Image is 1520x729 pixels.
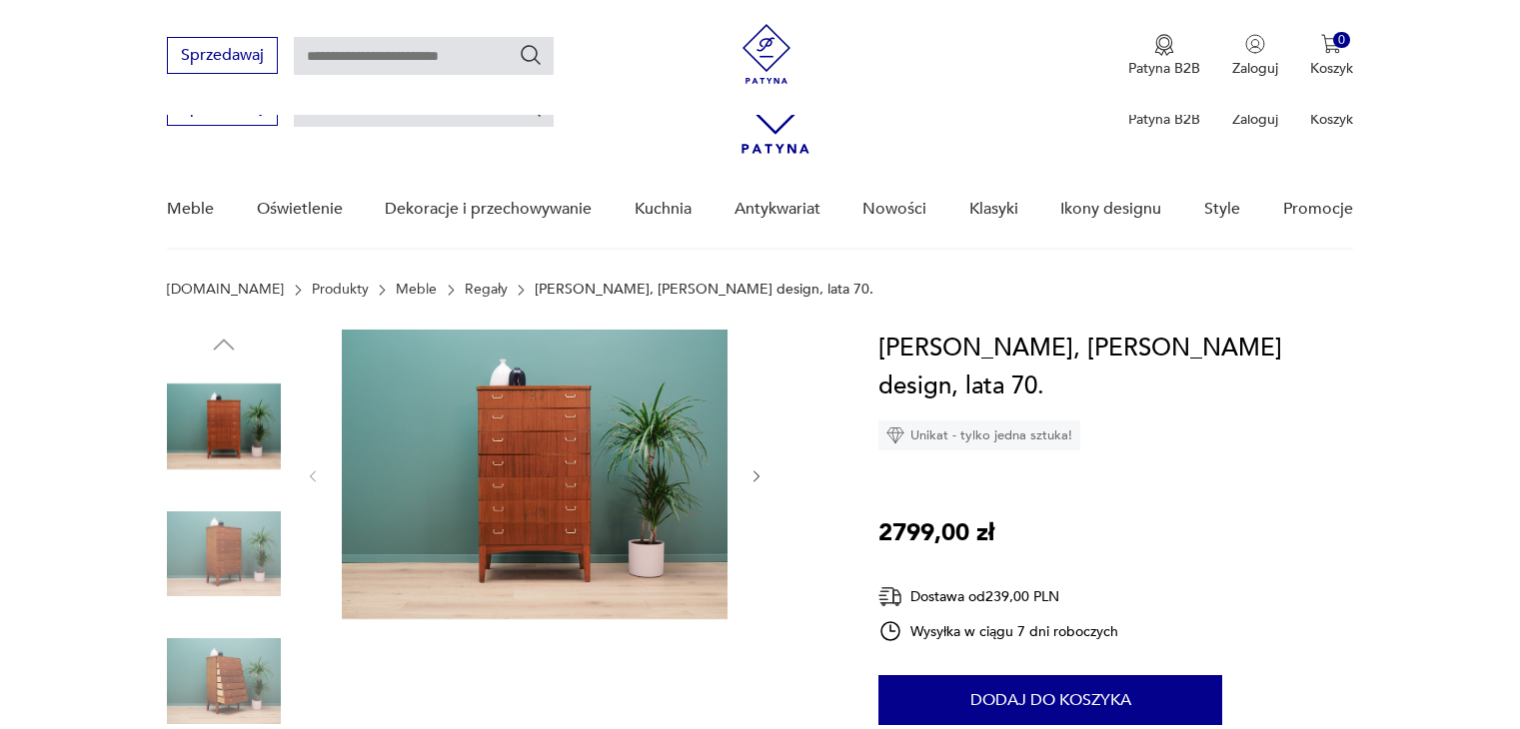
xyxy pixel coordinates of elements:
a: Regały [465,282,508,298]
a: [DOMAIN_NAME] [167,282,284,298]
button: Patyna B2B [1128,34,1200,78]
img: Ikonka użytkownika [1245,34,1265,54]
a: Oświetlenie [257,171,343,248]
button: Szukaj [519,43,543,67]
img: Zdjęcie produktu Komoda mahoniowa, skandynawski design, lata 70. [342,330,728,619]
a: Klasyki [969,171,1018,248]
p: Patyna B2B [1128,110,1200,129]
p: Zaloguj [1232,110,1278,129]
a: Sprzedawaj [167,50,278,64]
button: Zaloguj [1232,34,1278,78]
a: Produkty [312,282,369,298]
p: Koszyk [1310,110,1353,129]
a: Dekoracje i przechowywanie [385,171,592,248]
a: Ikony designu [1060,171,1161,248]
img: Patyna - sklep z meblami i dekoracjami vintage [737,24,796,84]
p: 2799,00 zł [878,514,994,552]
button: Dodaj do koszyka [878,675,1222,725]
img: Zdjęcie produktu Komoda mahoniowa, skandynawski design, lata 70. [167,369,281,483]
button: Sprzedawaj [167,37,278,74]
img: Ikona dostawy [878,584,902,609]
img: Ikona koszyka [1321,34,1341,54]
a: Nowości [862,171,926,248]
img: Ikona medalu [1154,34,1174,56]
a: Promocje [1283,171,1353,248]
div: Wysyłka w ciągu 7 dni roboczych [878,619,1118,643]
p: Koszyk [1310,59,1353,78]
p: Zaloguj [1232,59,1278,78]
div: Unikat - tylko jedna sztuka! [878,420,1080,450]
img: Ikona diamentu [886,426,904,444]
a: Meble [167,171,214,248]
div: 0 [1333,32,1350,49]
a: Sprzedawaj [167,102,278,116]
p: Patyna B2B [1128,59,1200,78]
a: Ikona medaluPatyna B2B [1128,34,1200,78]
a: Meble [396,282,437,298]
p: [PERSON_NAME], [PERSON_NAME] design, lata 70. [535,282,873,298]
h1: [PERSON_NAME], [PERSON_NAME] design, lata 70. [878,330,1353,405]
a: Kuchnia [635,171,692,248]
a: Style [1204,171,1240,248]
a: Antykwariat [735,171,820,248]
img: Zdjęcie produktu Komoda mahoniowa, skandynawski design, lata 70. [167,497,281,611]
div: Dostawa od 239,00 PLN [878,584,1118,609]
button: 0Koszyk [1310,34,1353,78]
